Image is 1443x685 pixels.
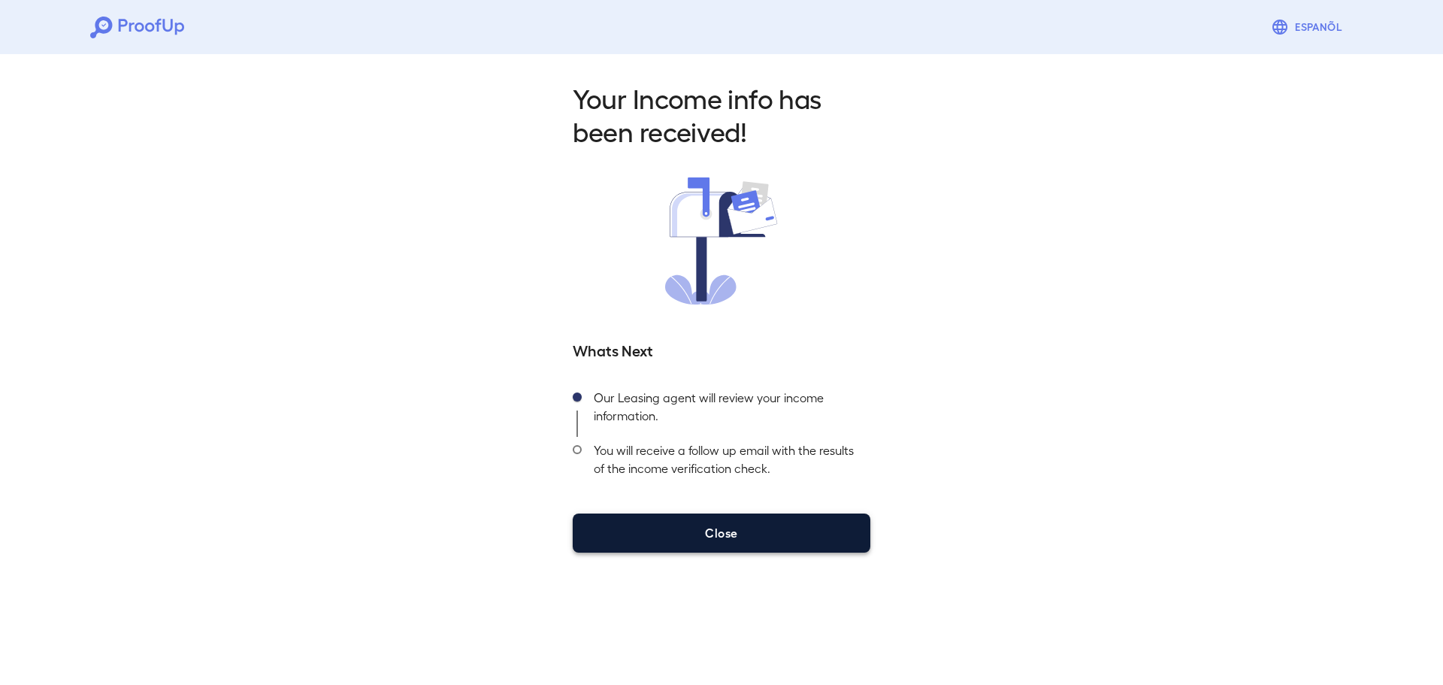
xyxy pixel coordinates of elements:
button: Close [573,514,870,553]
div: Our Leasing agent will review your income information. [582,384,870,437]
div: You will receive a follow up email with the results of the income verification check. [582,437,870,490]
h5: Whats Next [573,339,870,360]
img: received.svg [665,177,778,305]
button: Espanõl [1265,12,1353,42]
h2: Your Income info has been received! [573,81,870,147]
